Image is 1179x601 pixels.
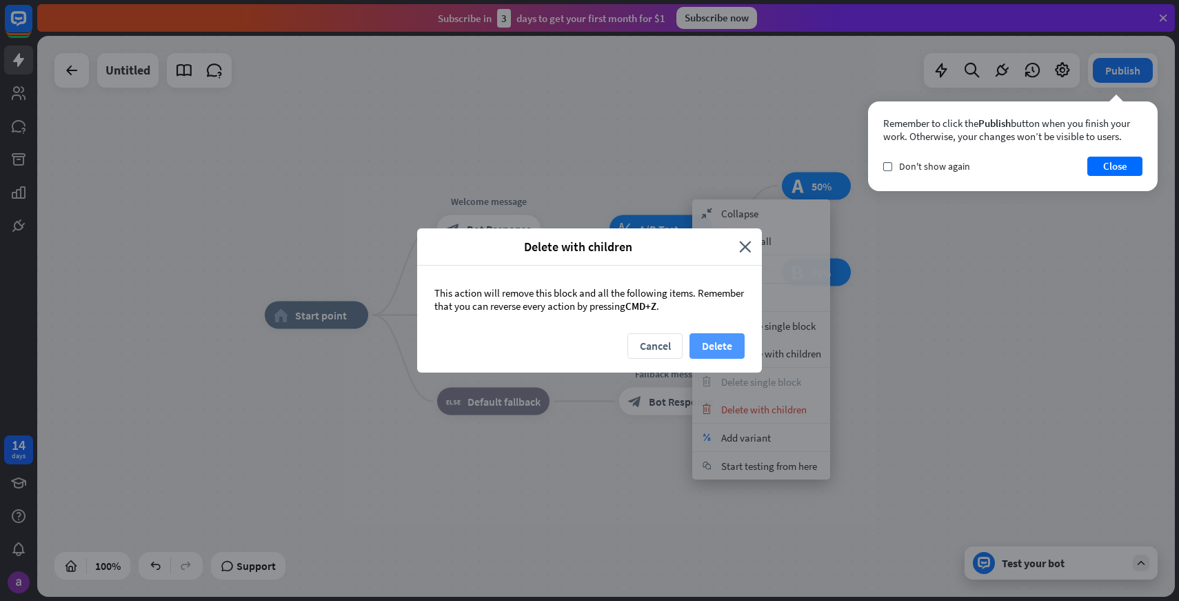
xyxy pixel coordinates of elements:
[739,239,752,255] i: close
[689,333,745,359] button: Delete
[427,239,729,255] span: Delete with children
[978,117,1011,130] span: Publish
[417,266,762,333] div: This action will remove this block and all the following items. Remember that you can reverse eve...
[883,117,1142,143] div: Remember to click the button when you finish your work. Otherwise, your changes won’t be visible ...
[899,160,970,173] span: Don't show again
[1087,157,1142,176] button: Close
[11,6,52,47] button: Open LiveChat chat widget
[627,333,683,359] button: Cancel
[625,299,656,313] span: CMD+Z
